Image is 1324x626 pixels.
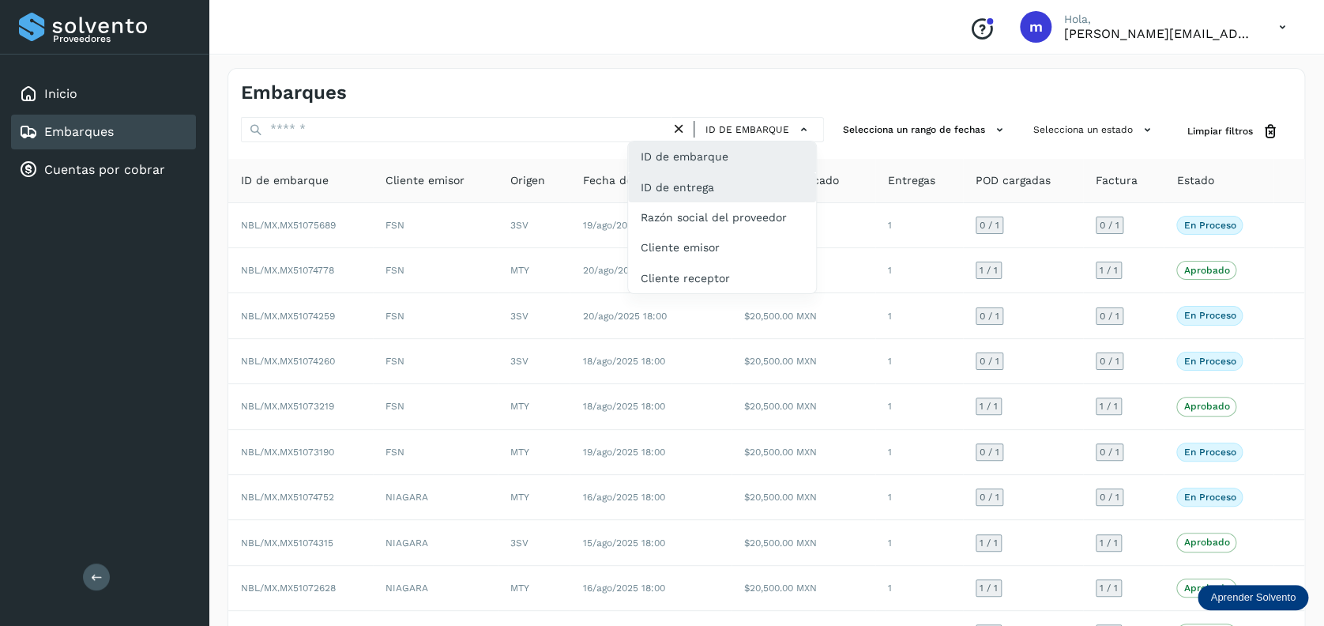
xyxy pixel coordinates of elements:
[628,232,816,262] div: Cliente emisor
[11,115,196,149] div: Embarques
[1210,591,1296,604] p: Aprender Solvento
[628,172,816,202] div: ID de entrega
[44,162,165,177] a: Cuentas por cobrar
[11,77,196,111] div: Inicio
[11,153,196,187] div: Cuentas por cobrar
[44,86,77,101] a: Inicio
[1064,26,1254,41] p: mariela.santiago@fsdelnorte.com
[628,263,816,293] div: Cliente receptor
[628,141,816,172] div: ID de embarque
[53,33,190,44] p: Proveedores
[628,202,816,232] div: Razón social del proveedor
[44,124,114,139] a: Embarques
[1198,585,1308,610] div: Aprender Solvento
[1064,13,1254,26] p: Hola,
